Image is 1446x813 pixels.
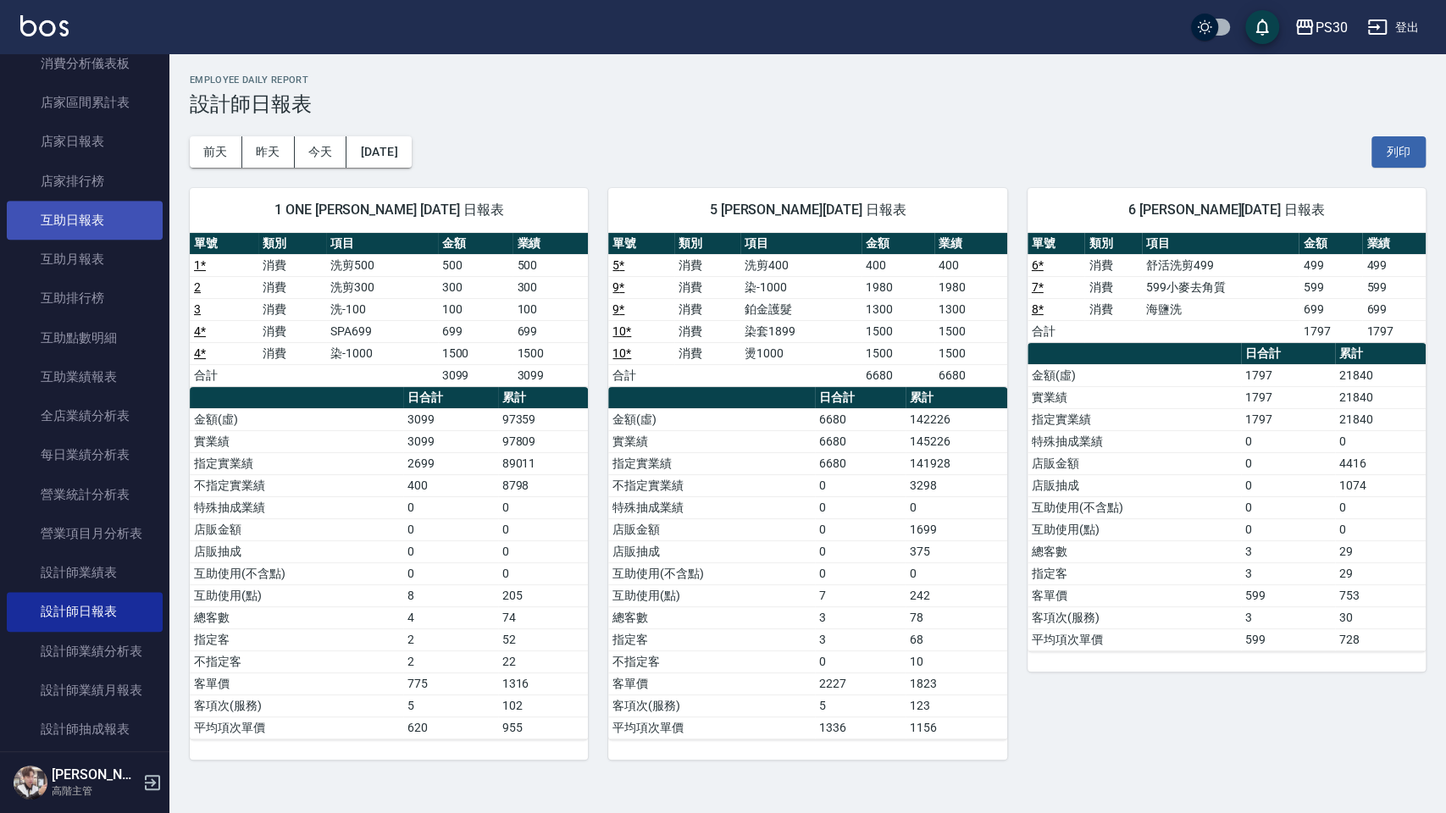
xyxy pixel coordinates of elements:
td: 店販金額 [1028,452,1241,474]
td: 消費 [258,320,327,342]
td: 不指定實業績 [190,474,403,496]
td: 100 [438,298,513,320]
td: 500 [512,254,588,276]
th: 業績 [1362,233,1426,255]
td: 775 [403,672,497,694]
td: 97809 [498,430,589,452]
td: 3 [815,606,906,628]
td: 599 [1241,628,1335,650]
a: 互助點數明細 [7,318,163,357]
td: 0 [815,474,906,496]
td: 6680 [815,452,906,474]
td: 互助使用(點) [190,584,403,606]
td: 3 [815,628,906,650]
td: 599 [1362,276,1426,298]
td: 78 [906,606,1007,628]
td: 89011 [498,452,589,474]
td: 699 [512,320,588,342]
td: 1823 [906,672,1007,694]
button: save [1245,10,1279,44]
td: 店販抽成 [608,540,814,562]
td: 500 [438,254,513,276]
a: 設計師日報表 [7,592,163,631]
td: 0 [1241,518,1335,540]
td: 499 [1299,254,1362,276]
td: 6680 [815,430,906,452]
td: 0 [906,496,1007,518]
td: 0 [1335,430,1426,452]
td: 合計 [190,364,258,386]
button: 今天 [295,136,347,168]
td: 店販金額 [190,518,403,540]
td: 消費 [258,298,327,320]
td: 699 [438,320,513,342]
td: 不指定客 [608,650,814,672]
td: 染-1000 [326,342,437,364]
td: 699 [1299,298,1362,320]
a: 設計師業績分析表 [7,632,163,671]
td: 3099 [403,408,497,430]
th: 日合計 [815,387,906,409]
th: 累計 [1335,343,1426,365]
td: 3099 [512,364,588,386]
td: 平均項次單價 [608,716,814,738]
td: 6680 [815,408,906,430]
td: 699 [1362,298,1426,320]
td: 染-1000 [740,276,862,298]
td: 洗剪400 [740,254,862,276]
td: 1699 [906,518,1007,540]
td: 店販抽成 [1028,474,1241,496]
td: 總客數 [1028,540,1241,562]
table: a dense table [1028,233,1426,343]
button: 登出 [1360,12,1426,43]
td: 客單價 [608,672,814,694]
td: 消費 [674,342,740,364]
td: 互助使用(不含點) [1028,496,1241,518]
td: 10 [906,650,1007,672]
td: 0 [403,518,497,540]
td: 0 [815,650,906,672]
a: 店家日報表 [7,122,163,161]
th: 單號 [608,233,674,255]
td: 0 [1241,496,1335,518]
td: 洗剪300 [326,276,437,298]
td: 不指定客 [190,650,403,672]
td: 0 [1335,518,1426,540]
a: 設計師排行榜 [7,749,163,788]
td: 5 [403,694,497,716]
td: 2 [403,650,497,672]
td: 不指定實業績 [608,474,814,496]
td: 指定實業績 [608,452,814,474]
td: 0 [906,562,1007,584]
td: 1300 [934,298,1007,320]
th: 日合計 [403,387,497,409]
td: 特殊抽成業績 [1028,430,1241,452]
a: 互助業績報表 [7,357,163,396]
td: 金額(虛) [190,408,403,430]
td: 375 [906,540,1007,562]
table: a dense table [608,387,1006,739]
td: 499 [1362,254,1426,276]
td: 141928 [906,452,1007,474]
p: 高階主管 [52,783,138,799]
td: 0 [1241,474,1335,496]
td: 平均項次單價 [1028,628,1241,650]
th: 項目 [740,233,862,255]
td: 0 [403,496,497,518]
td: 店販抽成 [190,540,403,562]
button: PS30 [1288,10,1354,45]
td: 145226 [906,430,1007,452]
td: 指定實業績 [190,452,403,474]
span: 6 [PERSON_NAME][DATE] 日報表 [1048,202,1405,218]
td: 74 [498,606,589,628]
table: a dense table [1028,343,1426,651]
td: 特殊抽成業績 [608,496,814,518]
td: 消費 [1084,298,1142,320]
td: 753 [1335,584,1426,606]
td: 1500 [862,320,934,342]
td: 特殊抽成業績 [190,496,403,518]
td: 0 [403,540,497,562]
button: [DATE] [346,136,411,168]
h3: 設計師日報表 [190,92,1426,116]
td: 2227 [815,672,906,694]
